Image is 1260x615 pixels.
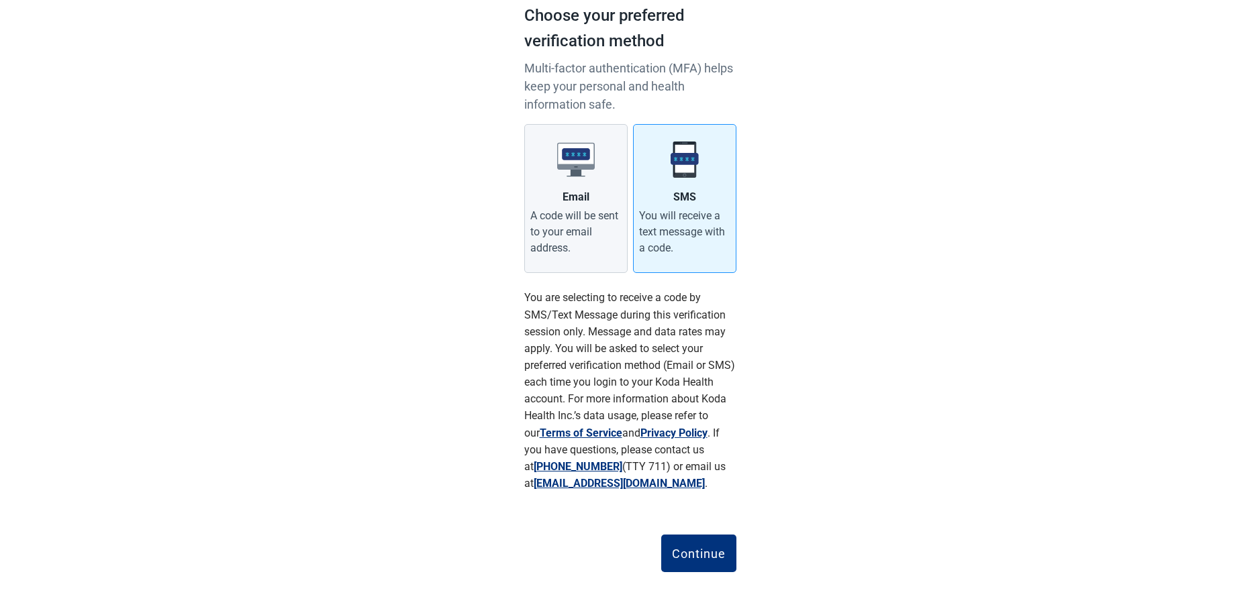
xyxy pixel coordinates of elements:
div: Continue [672,547,726,560]
div: A code will be sent to your email address. [530,208,622,256]
div: You will receive a text message with a code. [639,208,730,256]
div: Email [563,189,589,205]
a: [EMAIL_ADDRESS][DOMAIN_NAME] [534,477,705,490]
a: [PHONE_NUMBER] [534,460,622,473]
p: You are selecting to receive a code by SMS/Text Message during this verification session only. Me... [524,289,736,492]
button: Continue [661,535,736,572]
a: Terms of Service [540,427,622,439]
h1: Choose your preferred verification method [524,3,736,59]
div: SMS [673,189,696,205]
p: Multi-factor authentication (MFA) helps keep your personal and health information safe. [524,59,736,113]
a: Privacy Policy [640,427,708,439]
